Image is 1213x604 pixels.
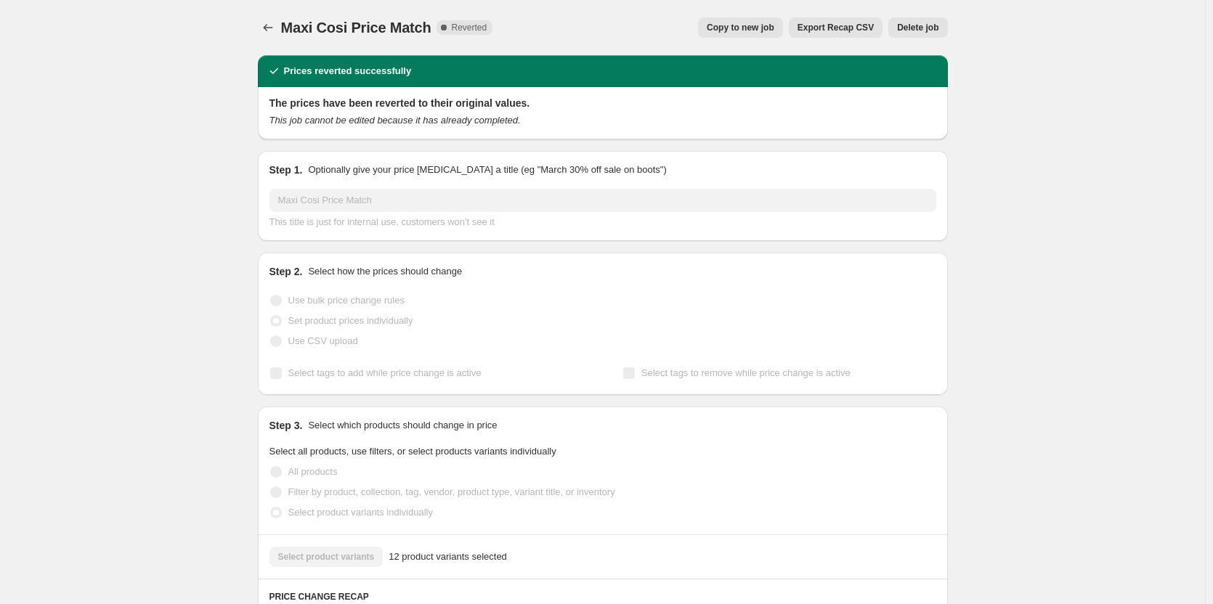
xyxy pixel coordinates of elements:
[284,64,412,78] h2: Prices reverted successfully
[269,189,936,212] input: 30% off holiday sale
[308,264,462,279] p: Select how the prices should change
[888,17,947,38] button: Delete job
[288,295,405,306] span: Use bulk price change rules
[269,264,303,279] h2: Step 2.
[389,550,507,564] span: 12 product variants selected
[451,22,487,33] span: Reverted
[269,216,495,227] span: This title is just for internal use, customers won't see it
[288,466,338,477] span: All products
[698,17,783,38] button: Copy to new job
[897,22,938,33] span: Delete job
[641,367,851,378] span: Select tags to remove while price change is active
[269,446,556,457] span: Select all products, use filters, or select products variants individually
[288,486,615,497] span: Filter by product, collection, tag, vendor, product type, variant title, or inventory
[281,20,431,36] span: Maxi Cosi Price Match
[269,115,521,126] i: This job cannot be edited because it has already completed.
[269,591,936,603] h6: PRICE CHANGE RECAP
[789,17,883,38] button: Export Recap CSV
[288,335,358,346] span: Use CSV upload
[707,22,774,33] span: Copy to new job
[269,418,303,433] h2: Step 3.
[288,315,413,326] span: Set product prices individually
[258,17,278,38] button: Price change jobs
[288,367,482,378] span: Select tags to add while price change is active
[308,163,666,177] p: Optionally give your price [MEDICAL_DATA] a title (eg "March 30% off sale on boots")
[288,507,433,518] span: Select product variants individually
[269,163,303,177] h2: Step 1.
[308,418,497,433] p: Select which products should change in price
[269,96,936,110] h2: The prices have been reverted to their original values.
[798,22,874,33] span: Export Recap CSV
